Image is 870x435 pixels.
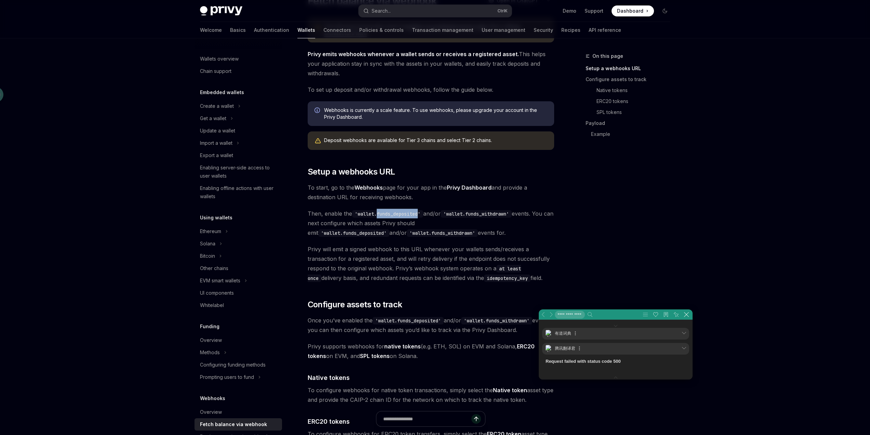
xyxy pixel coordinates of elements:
span: Configure assets to track [308,299,402,310]
div: Overview [200,336,222,344]
span: To start, go to the page for your app in the and provide a destination URL for receiving webhooks. [308,183,554,202]
a: Enabling server-side access to user wallets [195,162,282,182]
a: Overview [195,334,282,346]
div: UI components [200,289,234,297]
div: Methods [200,348,220,357]
span: To set up deposit and/or withdrawal webhooks, follow the guide below. [308,85,554,94]
a: Chain support [195,65,282,77]
div: Wallets overview [200,55,239,63]
a: Webhooks [354,184,383,191]
svg: Warning [314,138,321,144]
button: Get a wallet [195,112,282,125]
button: Send message [471,414,481,424]
h5: Funding [200,322,219,331]
h5: Embedded wallets [200,88,244,97]
button: Import a wallet [195,137,282,149]
div: Solana [200,240,215,248]
strong: Privy emits webhooks whenever a wallet sends or receives a registered asset. [308,51,519,57]
button: EVM smart wallets [195,274,282,287]
a: Other chains [195,262,282,274]
a: Overview [195,406,282,418]
div: Bitcoin [200,252,215,260]
a: Recipes [561,22,580,38]
svg: Info [314,107,321,114]
a: Enabling offline actions with user wallets [195,182,282,203]
code: 'wallet.funds_deposited' [373,317,444,324]
a: SPL tokens [586,107,676,118]
a: Configuring funding methods [195,359,282,371]
div: Configuring funding methods [200,361,266,369]
span: Privy supports webhooks for (e.g. ETH, SOL) on EVM and Solana, on EVM, and on Solana. [308,342,554,361]
a: ERC20 tokens [586,96,676,107]
div: Get a wallet [200,114,226,123]
div: Deposit webhooks are available for Tier 3 chains and select Tier 2 chains. [324,137,547,144]
div: Create a wallet [200,102,234,110]
span: This helps your application stay in sync with the assets in your wallets, and easily track deposi... [308,49,554,78]
a: Transaction management [412,22,473,38]
a: Payload [586,118,676,129]
img: dark logo [200,6,242,16]
a: Privy Dashboard [447,184,492,191]
a: Authentication [254,22,289,38]
button: Ethereum [195,225,282,238]
div: Update a wallet [200,127,235,135]
a: Update a wallet [195,125,282,137]
div: Search... [372,7,391,15]
span: Once you’ve enabled the and/or events, you can then configure which assets you’d like to track vi... [308,316,554,335]
button: Search...CtrlK [359,5,512,17]
h5: Webhooks [200,394,225,402]
code: 'wallet.funds_withdrawn' [441,210,512,218]
span: To configure webhooks for native token transactions, simply select the asset type and provide the... [308,385,554,405]
button: Methods [195,346,282,359]
div: Whitelabel [200,301,224,309]
strong: SPL tokens [360,353,390,359]
span: Privy will emit a signed webhook to this URL whenever your wallets sends/receives a transaction f... [308,244,554,283]
code: idempotency_key [484,274,531,282]
strong: native tokens [384,343,421,350]
a: Export a wallet [195,149,282,162]
button: Bitcoin [195,250,282,262]
span: Dashboard [617,8,643,14]
span: Native tokens [308,373,350,382]
a: Support [585,8,603,14]
div: EVM smart wallets [200,277,240,285]
code: 'wallet.funds_withdrawn' [461,317,532,324]
strong: Native token [493,387,527,394]
a: Dashboard [612,5,654,16]
button: Create a wallet [195,100,282,112]
div: Enabling server-side access to user wallets [200,164,278,180]
a: Demo [563,8,576,14]
span: On this page [592,52,623,60]
div: Overview [200,408,222,416]
code: 'wallet.funds_deposited' [318,229,389,237]
code: 'wallet.funds_deposited' [352,210,423,218]
span: Then, enable the and/or events. You can next configure which assets Privy should emit and/or even... [308,209,554,238]
h5: Using wallets [200,214,232,222]
a: Whitelabel [195,299,282,311]
a: Policies & controls [359,22,404,38]
div: Prompting users to fund [200,373,254,381]
div: Enabling offline actions with user wallets [200,184,278,201]
a: Fetch balance via webhook [195,418,282,431]
div: Import a wallet [200,139,232,147]
a: Example [586,129,676,140]
a: Basics [230,22,246,38]
a: Wallets overview [195,53,282,65]
a: Native tokens [586,85,676,96]
div: Other chains [200,264,228,272]
div: Chain support [200,67,231,75]
div: Ethereum [200,227,221,235]
div: Fetch balance via webhook [200,420,267,428]
a: API reference [589,22,621,38]
a: Wallets [297,22,315,38]
div: Export a wallet [200,151,233,159]
span: Setup a webhooks URL [308,166,395,177]
code: 'wallet.funds_withdrawn' [407,229,478,237]
a: Configure assets to track [586,74,676,85]
input: Ask a question... [383,411,471,426]
a: Welcome [200,22,222,38]
a: UI components [195,287,282,299]
a: Security [534,22,553,38]
button: Prompting users to fund [195,371,282,383]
